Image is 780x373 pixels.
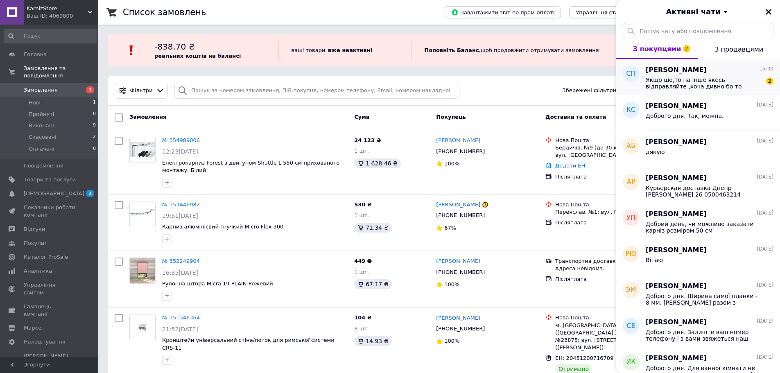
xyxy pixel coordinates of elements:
[757,138,773,145] span: [DATE]
[424,47,479,53] b: Поповніть Баланс
[354,201,372,208] span: 530 ₴
[354,314,372,321] span: 104 ₴
[24,338,66,346] span: Налаштування
[759,66,773,72] span: 15:30
[93,133,96,141] span: 2
[24,86,58,94] span: Замовлення
[436,114,466,120] span: Покупець
[162,269,198,276] span: 16:35[DATE]
[162,314,200,321] a: № 351346364
[646,221,762,234] span: Добрий день, чи можливо заказати карніз розміром 50 см
[562,87,618,95] span: Збережені фільтри:
[24,226,45,233] span: Відгуки
[328,47,372,53] b: вже неактивні
[436,258,480,265] a: [PERSON_NAME]
[646,66,707,75] span: [PERSON_NAME]
[129,314,156,340] a: Фото товару
[24,176,76,183] span: Товари та послуги
[24,190,84,197] span: [DEMOGRAPHIC_DATA]
[616,167,780,203] button: АР[PERSON_NAME][DATE]Курьерская доставка Днепр [PERSON_NAME] 26 0500463214 Свяжитесь со мной Ваш ...
[545,114,606,120] span: Доставка та оплата
[24,162,63,170] span: Повідомлення
[555,314,670,321] div: Нова Пошта
[434,210,486,221] div: [PHONE_NUMBER]
[757,282,773,289] span: [DATE]
[616,275,780,311] button: ЭМ[PERSON_NAME][DATE]Доброго дня. Ширина самої планки - 8 мм. [PERSON_NAME] разом з [PERSON_NAME]...
[616,203,780,239] button: УП[PERSON_NAME][DATE]Добрий день, чи можливо заказати карніз розміром 50 см
[130,258,155,283] img: Фото товару
[646,210,707,219] span: [PERSON_NAME]
[436,201,480,209] a: [PERSON_NAME]
[616,239,780,275] button: РЮ[PERSON_NAME][DATE]Вітаю
[444,225,456,231] span: 67%
[434,267,486,278] div: [PHONE_NUMBER]
[555,258,670,265] div: Транспортна доставка "SAT"
[129,114,166,120] span: Замовлення
[24,51,47,58] span: Головна
[434,146,486,157] div: [PHONE_NUMBER]
[646,354,707,363] span: [PERSON_NAME]
[125,44,138,57] img: :exclamation:
[130,87,153,95] span: Фільтри
[646,102,707,111] span: [PERSON_NAME]
[626,105,636,115] span: КС
[555,265,670,272] div: Адреса невідома.
[24,281,76,296] span: Управління сайтом
[354,212,369,218] span: 1 шт.
[555,219,670,226] div: Післяплата
[29,111,54,118] span: Прийняті
[129,137,156,163] a: Фото товару
[154,53,241,59] b: реальних коштів на балансі
[162,201,200,208] a: № 353446982
[646,174,707,183] span: [PERSON_NAME]
[162,337,335,351] span: Кронштейн універсальний стіна/поток для римської системи CRS-11
[123,7,206,17] h1: Список замовлень
[646,246,707,255] span: [PERSON_NAME]
[626,321,635,331] span: СЕ
[162,148,198,155] span: 12:23[DATE]
[86,190,94,197] span: 1
[555,276,670,283] div: Післяплата
[555,144,670,159] div: Бердичів, №9 (до 30 кг на одне місце): вул. [GEOGRAPHIC_DATA], 19
[757,210,773,217] span: [DATE]
[354,336,391,346] div: 14.93 ₴
[130,203,155,225] img: Фото товару
[666,7,720,17] span: Активні чати
[627,177,635,187] span: АР
[555,137,670,144] div: Нова Пошта
[29,122,54,129] span: Виконані
[354,223,391,233] div: 71.34 ₴
[626,285,636,295] span: ЭМ
[29,133,57,141] span: Скасовані
[154,42,195,52] span: -838.70 ₴
[646,185,762,198] span: Курьерская доставка Днепр [PERSON_NAME] 26 0500463214 Свяжитесь со мной Ваш номер отключен
[354,148,369,154] span: 1 шт.
[130,142,155,157] img: Фото товару
[174,83,459,99] input: Пошук за номером замовлення, ПІБ покупця, номером телефону, Email, номером накладної
[129,201,156,227] a: Фото товару
[639,7,757,17] button: Активні чати
[616,59,780,95] button: СП[PERSON_NAME]15:30Якщо шо,то на інше якесь відправляйте ,хоча дивно бо то перше і головне ванта...
[626,249,637,259] span: РЮ
[436,314,480,322] a: [PERSON_NAME]
[555,355,613,361] span: ЕН: 20451200716709
[354,137,381,143] span: 24 123 ₴
[626,357,635,367] span: ИК
[93,145,96,153] span: 0
[646,257,663,263] span: Вітаю
[646,318,707,327] span: [PERSON_NAME]
[162,212,198,219] span: 19:51[DATE]
[162,160,339,174] a: Електрокарниз Forest з двигуном Shuttle L 550 см прихованого монтажу, Білий
[411,41,662,60] div: , щоб продовжити отримувати замовлення
[646,149,665,155] span: дякую
[162,280,273,287] a: Рулонна штора Micra 19 PLAIN Рожевий
[354,258,372,264] span: 449 ₴
[646,138,707,147] span: [PERSON_NAME]
[764,7,773,17] button: Закрити
[4,29,97,43] input: Пошук
[444,161,459,167] span: 100%
[24,253,68,261] span: Каталог ProSale
[24,267,52,275] span: Аналітика
[616,39,698,59] button: З покупцями2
